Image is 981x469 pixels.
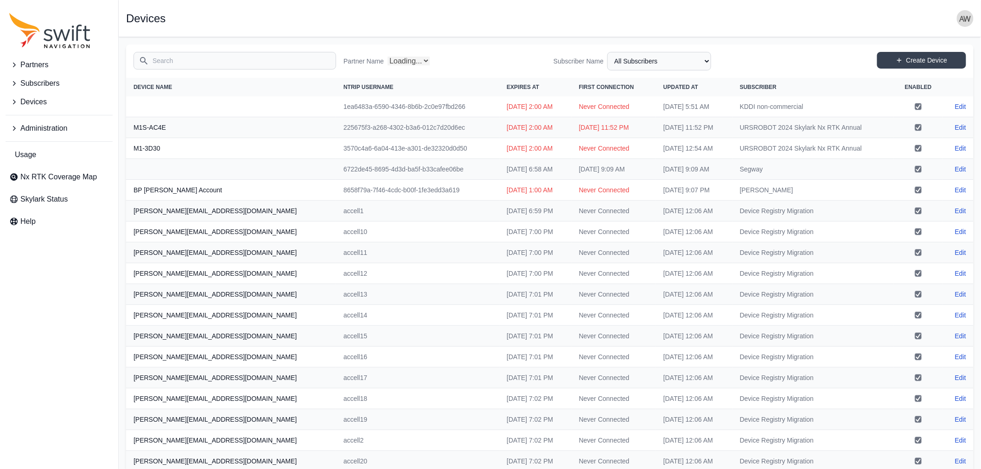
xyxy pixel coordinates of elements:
[572,159,656,180] td: [DATE] 9:09 AM
[955,373,966,382] a: Edit
[336,117,499,138] td: 225675f3-a268-4302-b3a6-012c7d20d6ec
[955,123,966,132] a: Edit
[126,430,336,451] th: [PERSON_NAME][EMAIL_ADDRESS][DOMAIN_NAME]
[6,74,113,93] button: Subscribers
[656,242,733,263] td: [DATE] 12:06 AM
[955,248,966,257] a: Edit
[955,269,966,278] a: Edit
[656,159,733,180] td: [DATE] 9:09 AM
[572,347,656,368] td: Never Connected
[572,180,656,201] td: Never Connected
[957,10,974,27] img: user photo
[572,430,656,451] td: Never Connected
[6,190,113,209] a: Skylark Status
[572,242,656,263] td: Never Connected
[656,117,733,138] td: [DATE] 11:52 PM
[554,57,604,66] label: Subscriber Name
[733,222,894,242] td: Device Registry Migration
[955,352,966,361] a: Edit
[6,93,113,111] button: Devices
[499,138,572,159] td: [DATE] 2:00 AM
[126,222,336,242] th: [PERSON_NAME][EMAIL_ADDRESS][DOMAIN_NAME]
[607,52,711,70] select: Subscriber
[15,149,36,160] span: Usage
[336,138,499,159] td: 3570c4a6-6a04-413e-a301-de32320d0d50
[499,180,572,201] td: [DATE] 1:00 AM
[733,201,894,222] td: Device Registry Migration
[499,388,572,409] td: [DATE] 7:02 PM
[572,117,656,138] td: [DATE] 11:52 PM
[126,368,336,388] th: [PERSON_NAME][EMAIL_ADDRESS][DOMAIN_NAME]
[499,305,572,326] td: [DATE] 7:01 PM
[6,56,113,74] button: Partners
[336,409,499,430] td: accell19
[572,305,656,326] td: Never Connected
[894,78,943,96] th: Enabled
[656,305,733,326] td: [DATE] 12:06 AM
[20,96,47,108] span: Devices
[572,409,656,430] td: Never Connected
[656,263,733,284] td: [DATE] 12:06 AM
[336,96,499,117] td: 1ea6483a-6590-4346-8b6b-2c0e97fbd266
[656,409,733,430] td: [DATE] 12:06 AM
[572,388,656,409] td: Never Connected
[336,78,499,96] th: NTRIP Username
[20,171,97,183] span: Nx RTK Coverage Map
[733,138,894,159] td: URSROBOT 2024 Skylark Nx RTK Annual
[656,284,733,305] td: [DATE] 12:06 AM
[499,368,572,388] td: [DATE] 7:01 PM
[336,284,499,305] td: accell13
[733,326,894,347] td: Device Registry Migration
[656,368,733,388] td: [DATE] 12:06 AM
[499,409,572,430] td: [DATE] 7:02 PM
[656,96,733,117] td: [DATE] 5:51 AM
[955,290,966,299] a: Edit
[336,347,499,368] td: accell16
[6,119,113,138] button: Administration
[126,138,336,159] th: M1-3D30
[499,201,572,222] td: [DATE] 6:59 PM
[20,59,48,70] span: Partners
[955,165,966,174] a: Edit
[20,216,36,227] span: Help
[733,263,894,284] td: Device Registry Migration
[126,201,336,222] th: [PERSON_NAME][EMAIL_ADDRESS][DOMAIN_NAME]
[572,222,656,242] td: Never Connected
[499,347,572,368] td: [DATE] 7:01 PM
[499,222,572,242] td: [DATE] 7:00 PM
[572,284,656,305] td: Never Connected
[733,159,894,180] td: Segway
[955,206,966,215] a: Edit
[733,347,894,368] td: Device Registry Migration
[733,305,894,326] td: Device Registry Migration
[733,368,894,388] td: Device Registry Migration
[6,168,113,186] a: Nx RTK Coverage Map
[733,117,894,138] td: URSROBOT 2024 Skylark Nx RTK Annual
[126,388,336,409] th: [PERSON_NAME][EMAIL_ADDRESS][DOMAIN_NAME]
[733,284,894,305] td: Device Registry Migration
[20,194,68,205] span: Skylark Status
[336,222,499,242] td: accell10
[656,180,733,201] td: [DATE] 9:07 PM
[344,57,384,66] label: Partner Name
[126,78,336,96] th: Device Name
[126,13,166,24] h1: Devices
[134,52,336,70] input: Search
[499,430,572,451] td: [DATE] 7:02 PM
[126,284,336,305] th: [PERSON_NAME][EMAIL_ADDRESS][DOMAIN_NAME]
[507,84,539,90] span: Expires At
[955,311,966,320] a: Edit
[499,263,572,284] td: [DATE] 7:00 PM
[126,180,336,201] th: BP [PERSON_NAME] Account
[336,430,499,451] td: accell2
[336,326,499,347] td: accell15
[126,409,336,430] th: [PERSON_NAME][EMAIL_ADDRESS][DOMAIN_NAME]
[336,368,499,388] td: accell17
[499,96,572,117] td: [DATE] 2:00 AM
[572,201,656,222] td: Never Connected
[955,394,966,403] a: Edit
[20,78,59,89] span: Subscribers
[126,117,336,138] th: M1S-AC4E
[733,430,894,451] td: Device Registry Migration
[572,138,656,159] td: Never Connected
